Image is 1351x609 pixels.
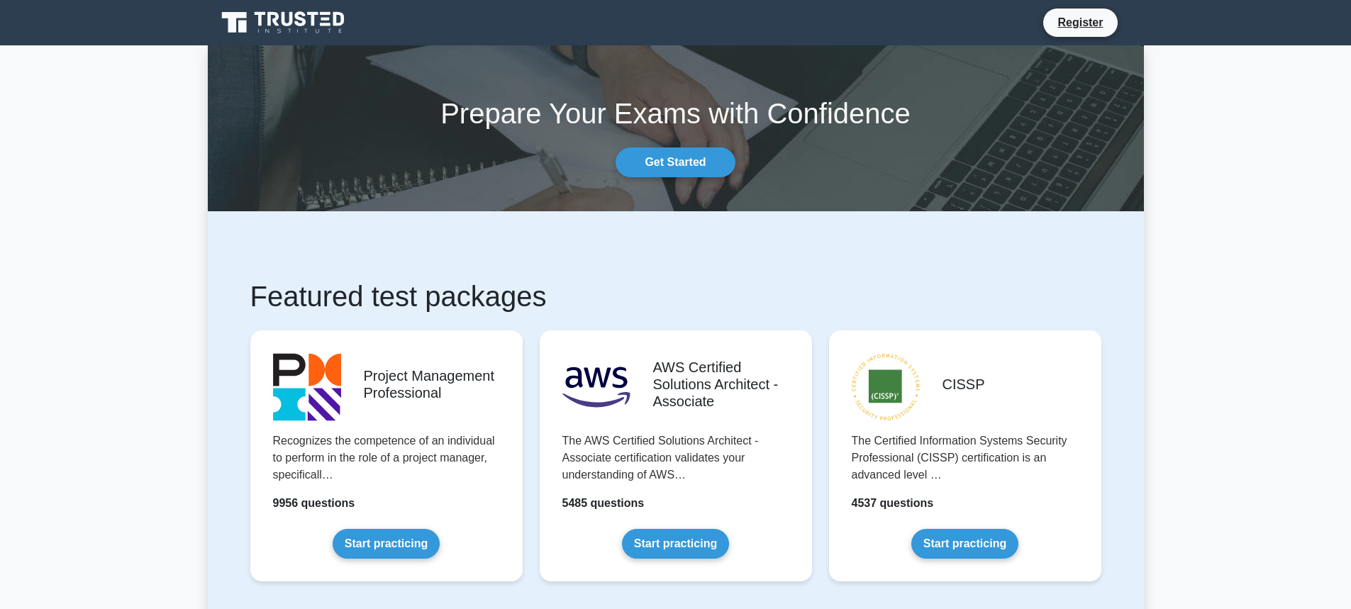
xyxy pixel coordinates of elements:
h1: Prepare Your Exams with Confidence [208,96,1144,130]
a: Start practicing [622,529,729,559]
a: Register [1049,13,1111,31]
a: Get Started [616,147,735,177]
a: Start practicing [911,529,1018,559]
a: Start practicing [333,529,440,559]
h1: Featured test packages [250,279,1101,313]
